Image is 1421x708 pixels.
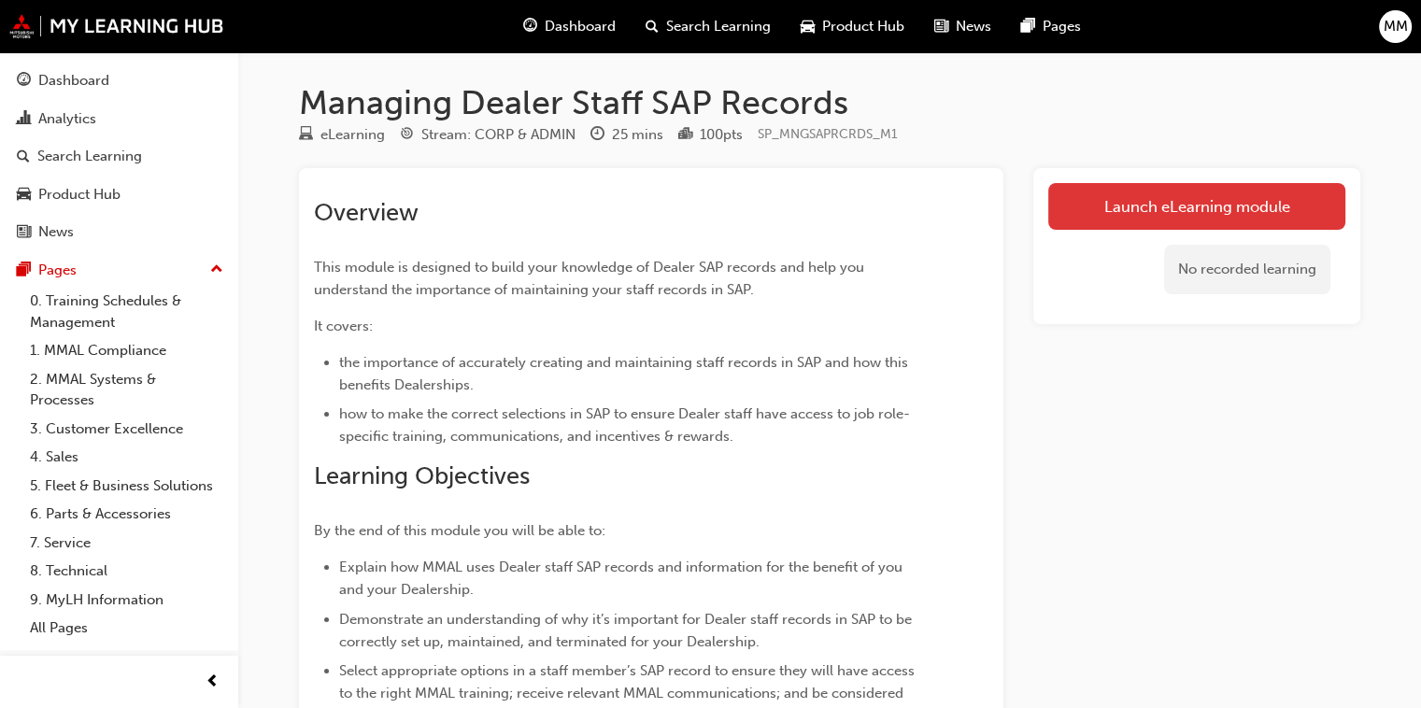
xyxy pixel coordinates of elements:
span: search-icon [17,149,30,165]
a: 4. Sales [22,443,231,472]
span: guage-icon [17,73,31,90]
span: By the end of this module you will be able to: [314,522,605,539]
a: Launch eLearning module [1048,183,1345,230]
span: podium-icon [678,127,692,144]
a: 2. MMAL Systems & Processes [22,365,231,415]
span: pages-icon [17,262,31,279]
div: News [38,221,74,243]
span: car-icon [801,15,815,38]
span: Learning Objectives [314,461,530,490]
span: news-icon [934,15,948,38]
span: prev-icon [206,671,220,694]
span: MM [1384,16,1408,37]
span: News [956,16,991,37]
span: chart-icon [17,111,31,128]
button: MM [1379,10,1412,43]
a: Search Learning [7,139,231,174]
span: learningResourceType_ELEARNING-icon [299,127,313,144]
div: eLearning [320,124,385,146]
span: This module is designed to build your knowledge of Dealer SAP records and help you understand the... [314,259,868,298]
button: Pages [7,253,231,288]
a: car-iconProduct Hub [786,7,919,46]
a: 9. MyLH Information [22,586,231,615]
div: Analytics [38,108,96,130]
img: mmal [9,14,224,38]
span: car-icon [17,187,31,204]
div: Pages [38,260,77,281]
span: how to make the correct selections in SAP to ensure Dealer staff have access to job role-specific... [339,405,910,445]
a: 1. MMAL Compliance [22,336,231,365]
h1: Managing Dealer Staff SAP Records [299,82,1360,123]
span: search-icon [646,15,659,38]
a: news-iconNews [919,7,1006,46]
div: Dashboard [38,70,109,92]
div: Duration [590,123,663,147]
a: Product Hub [7,177,231,212]
span: It covers: [314,318,373,334]
span: guage-icon [523,15,537,38]
span: clock-icon [590,127,604,144]
span: pages-icon [1021,15,1035,38]
span: Product Hub [822,16,904,37]
a: Dashboard [7,64,231,98]
span: Explain how MMAL uses Dealer staff SAP records and information for the benefit of you and your De... [339,559,906,598]
a: 7. Service [22,529,231,558]
span: Overview [314,198,419,227]
a: News [7,215,231,249]
span: the importance of accurately creating and maintaining staff records in SAP and how this benefits ... [339,354,912,393]
div: Type [299,123,385,147]
span: news-icon [17,224,31,241]
div: Product Hub [38,184,121,205]
button: DashboardAnalyticsSearch LearningProduct HubNews [7,60,231,253]
a: 0. Training Schedules & Management [22,287,231,336]
span: Search Learning [666,16,771,37]
span: Pages [1043,16,1081,37]
a: 3. Customer Excellence [22,415,231,444]
a: 5. Fleet & Business Solutions [22,472,231,501]
div: Search Learning [37,146,142,167]
a: All Pages [22,614,231,643]
div: No recorded learning [1164,245,1330,294]
div: 100 pts [700,124,743,146]
div: Stream: CORP & ADMIN [421,124,576,146]
a: 8. Technical [22,557,231,586]
a: search-iconSearch Learning [631,7,786,46]
div: Stream [400,123,576,147]
a: Analytics [7,102,231,136]
a: 6. Parts & Accessories [22,500,231,529]
span: target-icon [400,127,414,144]
a: pages-iconPages [1006,7,1096,46]
a: guage-iconDashboard [508,7,631,46]
span: Learning resource code [758,126,898,142]
span: up-icon [210,258,223,282]
span: Demonstrate an understanding of why it’s important for Dealer staff records in SAP to be correctl... [339,611,916,650]
div: 25 mins [612,124,663,146]
span: Dashboard [545,16,616,37]
div: Points [678,123,743,147]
